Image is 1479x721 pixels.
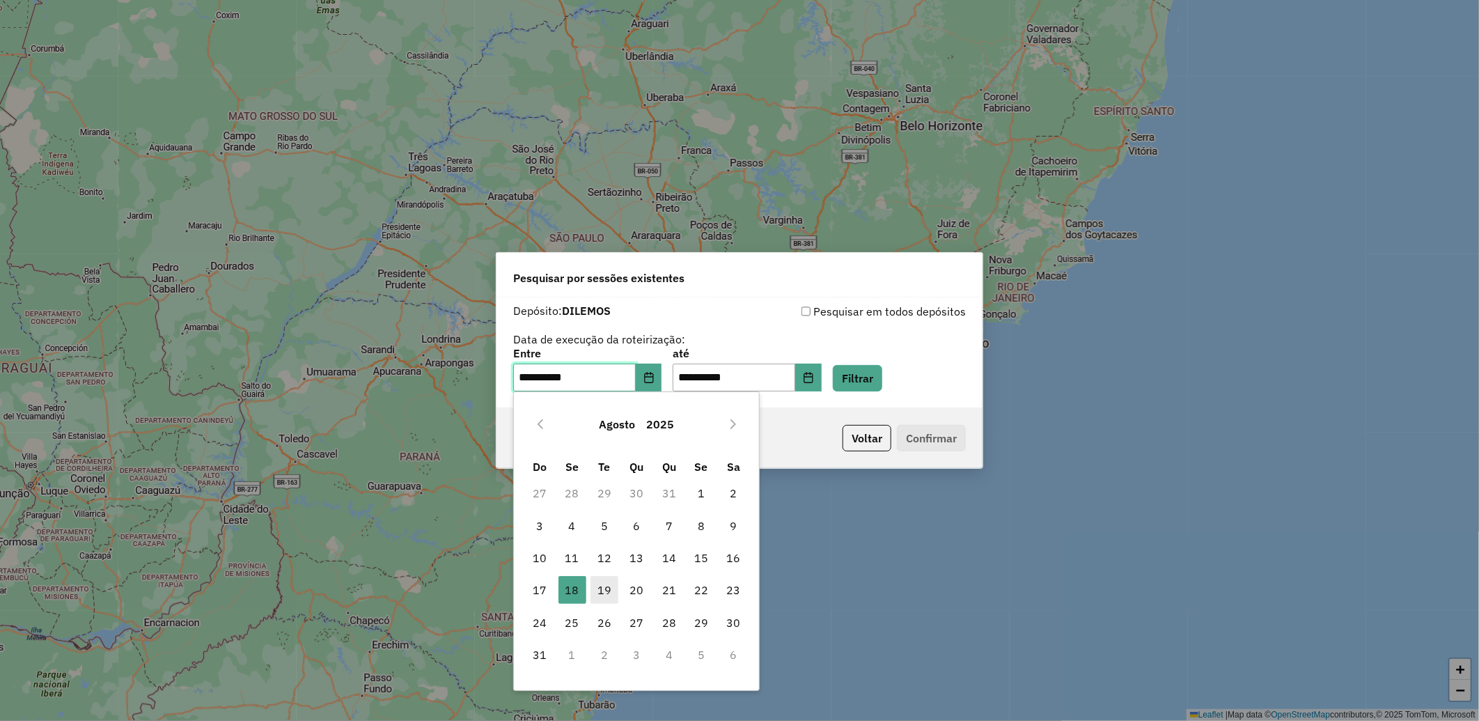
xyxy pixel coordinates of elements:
div: Pesquisar em todos depósitos [739,303,966,320]
td: 14 [653,542,685,574]
td: 4 [653,639,685,671]
span: 14 [655,544,683,572]
span: 28 [655,609,683,637]
span: 20 [623,576,650,604]
button: Choose Month [593,408,641,441]
button: Previous Month [529,413,551,435]
td: 3 [524,509,556,541]
td: 4 [556,509,588,541]
span: 17 [526,576,554,604]
span: Qu [662,460,676,474]
td: 28 [653,607,685,639]
span: 25 [558,609,586,637]
span: 8 [687,512,715,540]
td: 31 [524,639,556,671]
span: 4 [558,512,586,540]
td: 2 [588,639,620,671]
button: Choose Date [636,364,662,391]
span: Se [695,460,708,474]
span: 12 [590,544,618,572]
span: Qu [629,460,643,474]
span: Te [598,460,610,474]
span: Sa [727,460,740,474]
button: Choose Date [795,364,822,391]
td: 28 [556,477,588,509]
span: 16 [719,544,747,572]
td: 13 [620,542,652,574]
td: 29 [685,607,717,639]
td: 30 [717,607,749,639]
td: 23 [717,574,749,606]
label: Entre [513,345,662,362]
td: 2 [717,477,749,509]
span: 3 [526,512,554,540]
label: Depósito: [513,302,611,319]
td: 30 [620,477,652,509]
span: 22 [687,576,715,604]
td: 1 [685,477,717,509]
span: 18 [558,576,586,604]
td: 29 [588,477,620,509]
td: 7 [653,509,685,541]
span: 6 [623,512,650,540]
td: 9 [717,509,749,541]
span: 23 [719,576,747,604]
span: 24 [526,609,554,637]
td: 22 [685,574,717,606]
span: 5 [590,512,618,540]
span: 15 [687,544,715,572]
button: Next Month [722,413,744,435]
td: 16 [717,542,749,574]
span: 7 [655,512,683,540]
td: 17 [524,574,556,606]
span: 1 [687,479,715,507]
span: 26 [590,609,618,637]
span: 2 [719,479,747,507]
div: Choose Date [513,391,760,690]
span: 9 [719,512,747,540]
td: 20 [620,574,652,606]
td: 5 [588,509,620,541]
td: 8 [685,509,717,541]
td: 6 [717,639,749,671]
td: 27 [524,477,556,509]
span: 10 [526,544,554,572]
span: 19 [590,576,618,604]
label: até [673,345,821,362]
strong: DILEMOS [562,304,611,318]
span: Do [533,460,547,474]
label: Data de execução da roteirização: [513,331,685,348]
td: 15 [685,542,717,574]
td: 18 [556,574,588,606]
td: 5 [685,639,717,671]
td: 24 [524,607,556,639]
td: 26 [588,607,620,639]
span: 27 [623,609,650,637]
td: 21 [653,574,685,606]
td: 11 [556,542,588,574]
span: 21 [655,576,683,604]
td: 27 [620,607,652,639]
td: 19 [588,574,620,606]
button: Filtrar [833,365,882,391]
td: 12 [588,542,620,574]
td: 31 [653,477,685,509]
td: 25 [556,607,588,639]
button: Choose Year [641,408,680,441]
span: Pesquisar por sessões existentes [513,270,684,286]
td: 1 [556,639,588,671]
td: 6 [620,509,652,541]
span: 31 [526,641,554,669]
span: 13 [623,544,650,572]
span: 30 [719,609,747,637]
td: 10 [524,542,556,574]
span: 11 [558,544,586,572]
button: Voltar [843,425,891,451]
td: 3 [620,639,652,671]
span: 29 [687,609,715,637]
span: Se [565,460,579,474]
